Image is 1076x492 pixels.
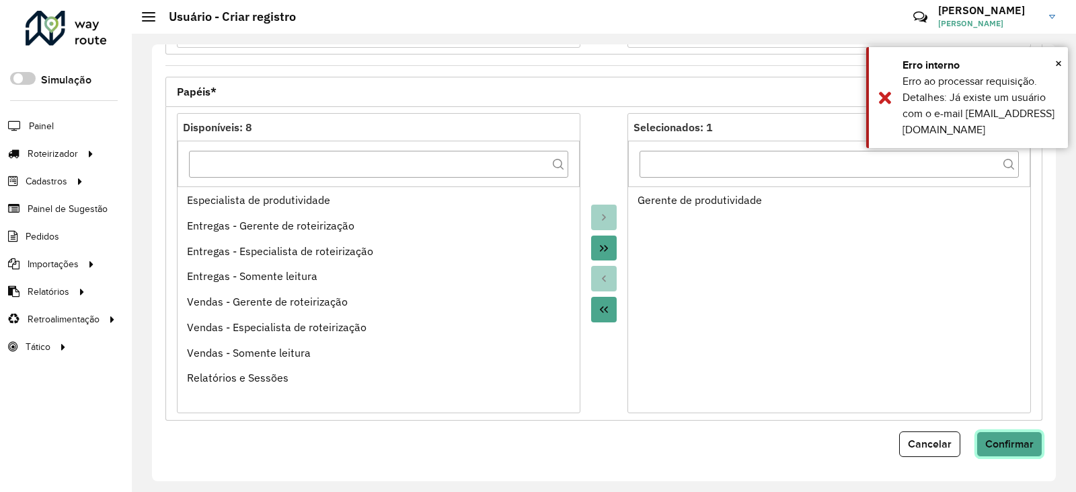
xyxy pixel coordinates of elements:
span: Pedidos [26,230,59,244]
label: Simulação [41,72,91,88]
div: Vendas - Gerente de roteirização [187,293,571,310]
span: Roteirizador [28,147,78,161]
button: Close [1055,53,1062,73]
button: Move All to Source [591,297,617,322]
button: Confirmar [976,431,1042,457]
div: Disponíveis: 8 [183,119,574,135]
h2: Usuário - Criar registro [155,9,296,24]
div: Entregas - Especialista de roteirização [187,243,571,259]
div: Relatórios e Sessões [187,370,571,386]
div: Selecionados: 1 [633,119,1025,135]
span: Cadastros [26,174,67,188]
div: Entregas - Gerente de roteirização [187,217,571,234]
span: Papéis* [177,86,217,97]
a: Contato Rápido [906,3,935,32]
span: Cancelar [908,438,952,450]
div: Erro ao processar requisição. Detalhes: Já existe um usuário com o e-mail [EMAIL_ADDRESS][DOMAIN_... [902,73,1058,138]
h3: [PERSON_NAME] [938,4,1039,17]
span: Importações [28,257,79,271]
div: Erro interno [902,57,1058,73]
span: × [1055,56,1062,71]
span: Painel de Sugestão [28,202,108,216]
span: [PERSON_NAME] [938,17,1039,30]
div: Gerente de produtividade [638,192,1022,208]
div: Especialista de produtividade [187,192,571,208]
span: Tático [26,340,50,354]
span: Painel [29,119,54,133]
span: Confirmar [985,438,1034,450]
button: Cancelar [899,431,960,457]
span: Retroalimentação [28,312,100,326]
button: Move All to Target [591,236,617,261]
div: Vendas - Somente leitura [187,345,571,361]
span: Relatórios [28,285,69,299]
div: Vendas - Especialista de roteirização [187,319,571,335]
div: Entregas - Somente leitura [187,268,571,284]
